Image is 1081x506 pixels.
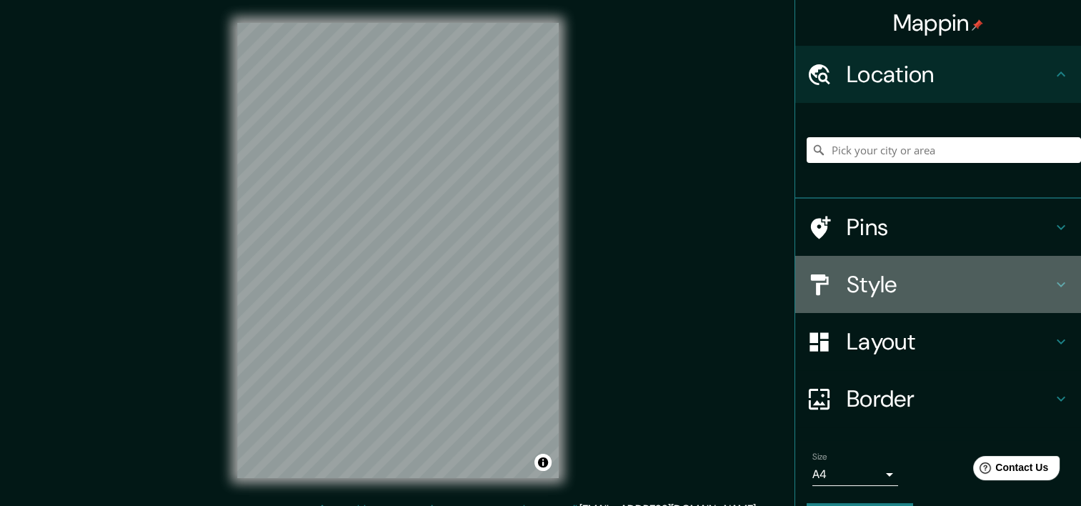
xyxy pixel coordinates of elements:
[954,450,1065,490] iframe: Help widget launcher
[893,9,984,37] h4: Mappin
[972,19,983,31] img: pin-icon.png
[847,60,1052,89] h4: Location
[237,23,559,478] canvas: Map
[847,213,1052,242] h4: Pins
[812,463,898,486] div: A4
[795,256,1081,313] div: Style
[534,454,552,471] button: Toggle attribution
[847,327,1052,356] h4: Layout
[847,385,1052,413] h4: Border
[795,46,1081,103] div: Location
[847,270,1052,299] h4: Style
[795,313,1081,370] div: Layout
[812,451,827,463] label: Size
[795,199,1081,256] div: Pins
[795,370,1081,427] div: Border
[807,137,1081,163] input: Pick your city or area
